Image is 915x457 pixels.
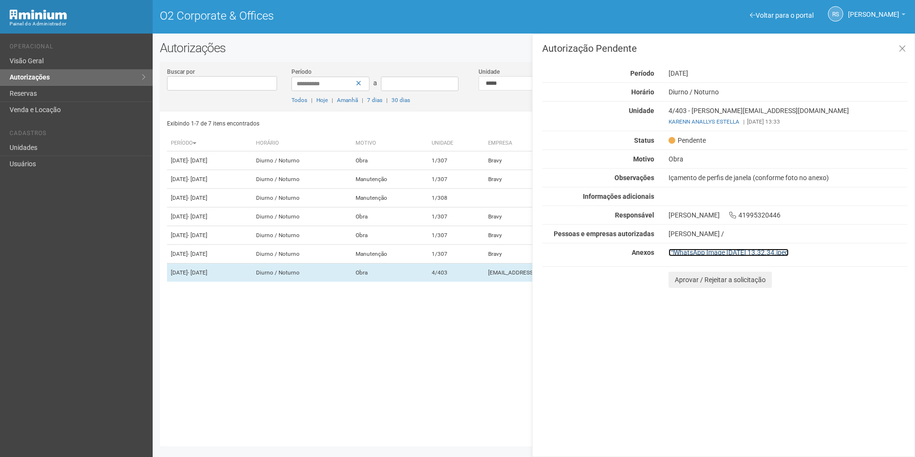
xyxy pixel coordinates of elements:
a: 30 dias [391,97,410,103]
td: Manutenção [352,170,428,189]
th: Período [167,136,253,151]
a: Voltar para o portal [750,11,814,19]
td: 1/307 [428,207,484,226]
td: Diurno / Noturno [252,207,352,226]
td: [DATE] [167,226,253,245]
strong: Informações adicionais [583,193,654,200]
span: | [332,97,333,103]
td: [DATE] [167,189,253,207]
a: KARENN ANALLYS ESTELLA [669,118,739,125]
a: [PERSON_NAME] [848,12,905,20]
th: Empresa [484,136,672,151]
span: Pendente [669,136,706,145]
a: Hoje [316,97,328,103]
td: 1/307 [428,151,484,170]
td: Manutenção [352,245,428,263]
span: | [362,97,363,103]
label: Buscar por [167,68,195,76]
a: WhatsApp Image [DATE] 13.32.34.jpeg [669,249,789,256]
td: Obra [352,207,428,226]
td: Diurno / Noturno [252,245,352,263]
td: [DATE] [167,245,253,263]
div: Içamento de perfis de janela (conforme foto no anexo) [661,173,915,182]
label: Unidade [479,68,500,76]
strong: Motivo [633,155,654,163]
h2: Autorizações [160,41,908,55]
label: Período [291,68,312,76]
td: Bravy [484,226,672,245]
td: [DATE] [167,151,253,170]
th: Unidade [428,136,484,151]
td: Diurno / Noturno [252,189,352,207]
td: Obra [352,226,428,245]
strong: Pessoas e empresas autorizadas [554,230,654,238]
td: Bravy [484,170,672,189]
th: Horário [252,136,352,151]
strong: Observações [614,174,654,182]
div: 4/403 - [PERSON_NAME][EMAIL_ADDRESS][DOMAIN_NAME] [661,106,915,126]
strong: Horário [631,88,654,96]
a: 7 dias [367,97,382,103]
span: - [DATE] [188,176,207,183]
span: - [DATE] [188,213,207,220]
strong: Unidade [629,107,654,114]
strong: Período [630,69,654,77]
td: [DATE] [167,170,253,189]
th: Motivo [352,136,428,151]
strong: Status [634,137,654,144]
span: - [DATE] [188,232,207,239]
td: [EMAIL_ADDRESS][DOMAIN_NAME] [484,263,672,282]
a: Amanhã [337,97,358,103]
div: [DATE] [661,69,915,78]
strong: Responsável [615,211,654,219]
button: Aprovar / Rejeitar a solicitação [669,272,772,288]
a: Todos [291,97,307,103]
span: - [DATE] [188,269,207,276]
li: Operacional [10,43,145,53]
td: Obra [352,151,428,170]
td: 1/307 [428,226,484,245]
td: Diurno / Noturno [252,151,352,170]
h3: Autorização Pendente [542,44,907,53]
td: Diurno / Noturno [252,263,352,282]
img: Minium [10,10,67,20]
span: a [373,79,377,87]
div: Diurno / Noturno [661,88,915,96]
div: Exibindo 1-7 de 7 itens encontrados [167,116,531,131]
td: Bravy [484,245,672,263]
span: - [DATE] [188,251,207,257]
li: Cadastros [10,130,145,140]
span: Rayssa Soares Ribeiro [848,1,899,18]
td: Diurno / Noturno [252,226,352,245]
td: [DATE] [167,263,253,282]
strong: Anexos [632,249,654,256]
td: Bravy [484,151,672,170]
td: 1/307 [428,245,484,263]
div: [PERSON_NAME] / [669,229,907,238]
td: Manutenção [352,189,428,207]
div: [PERSON_NAME] 41995320446 [661,211,915,219]
span: | [386,97,388,103]
td: Diurno / Noturno [252,170,352,189]
div: [DATE] 13:33 [669,117,907,126]
h1: O2 Corporate & Offices [160,10,527,22]
span: | [311,97,312,103]
span: | [743,118,745,125]
td: 4/403 [428,263,484,282]
td: [DATE] [167,207,253,226]
td: 1/308 [428,189,484,207]
div: Obra [661,155,915,163]
td: 1/307 [428,170,484,189]
div: Painel do Administrador [10,20,145,28]
td: Obra [352,263,428,282]
span: - [DATE] [188,157,207,164]
span: - [DATE] [188,194,207,201]
a: RS [828,6,843,22]
td: Bravy [484,207,672,226]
